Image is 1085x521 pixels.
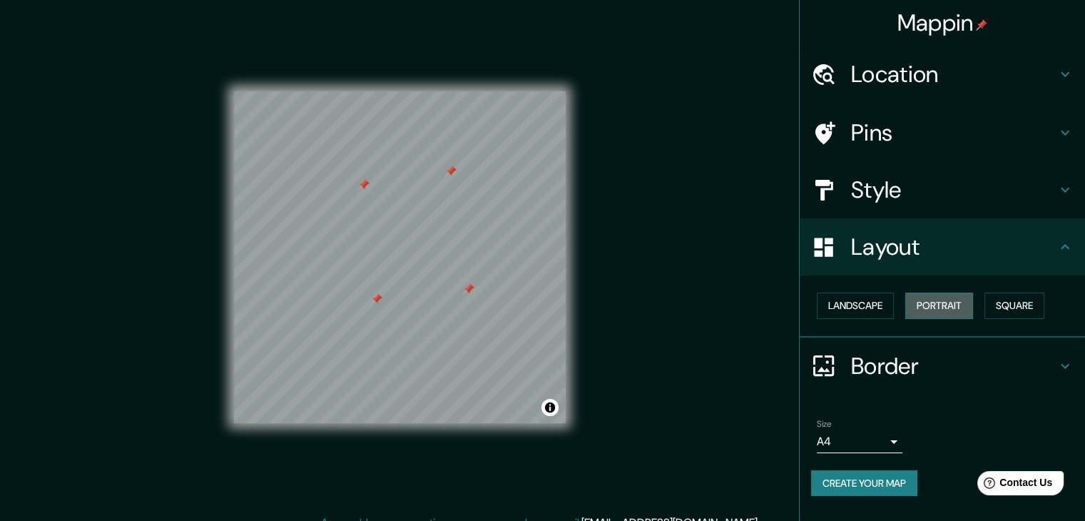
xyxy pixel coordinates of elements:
[800,104,1085,161] div: Pins
[851,233,1056,261] h4: Layout
[811,470,917,497] button: Create your map
[800,46,1085,103] div: Location
[817,418,832,430] label: Size
[851,118,1056,147] h4: Pins
[851,176,1056,204] h4: Style
[851,352,1056,380] h4: Border
[984,293,1044,319] button: Square
[905,293,973,319] button: Portrait
[958,465,1069,505] iframe: Help widget launcher
[800,161,1085,218] div: Style
[800,218,1085,275] div: Layout
[851,60,1056,88] h4: Location
[817,430,902,453] div: A4
[541,399,559,416] button: Toggle attribution
[976,19,987,31] img: pin-icon.png
[817,293,894,319] button: Landscape
[234,91,566,423] canvas: Map
[800,338,1085,395] div: Border
[897,9,988,37] h4: Mappin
